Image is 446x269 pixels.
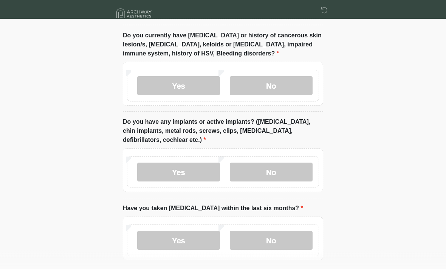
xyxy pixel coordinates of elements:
[230,77,313,95] label: No
[137,231,220,250] label: Yes
[123,31,323,58] label: Do you currently have [MEDICAL_DATA] or history of cancerous skin lesion/s, [MEDICAL_DATA], keloi...
[123,204,303,213] label: Have you taken [MEDICAL_DATA] within the last six months?
[137,163,220,182] label: Yes
[230,231,313,250] label: No
[123,118,323,145] label: Do you have any implants or active implants? ([MEDICAL_DATA], chin implants, metal rods, screws, ...
[137,77,220,95] label: Yes
[230,163,313,182] label: No
[115,6,153,21] img: Archway Aesthetics Logo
